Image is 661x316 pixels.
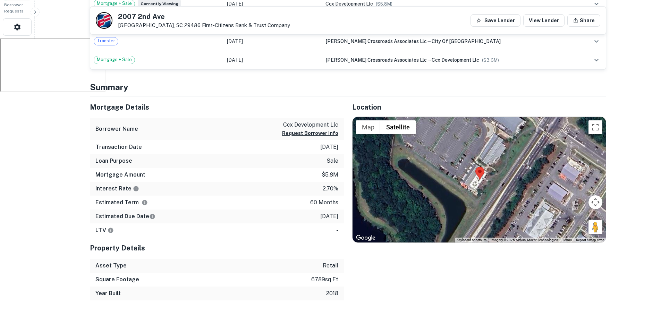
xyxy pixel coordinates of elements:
h6: Transaction Date [95,143,142,151]
button: Show satellite imagery [380,120,416,134]
p: sale [327,157,338,165]
svg: Term is based on a standard schedule for this type of loan. [142,199,148,206]
span: Mortgage + Sale [94,56,135,63]
svg: LTVs displayed on the website are for informational purposes only and may be reported incorrectly... [108,227,114,233]
iframe: Chat Widget [626,238,661,272]
p: - [336,226,338,234]
button: Share [567,14,600,27]
p: [DATE] [320,143,338,151]
span: ccx development llc [432,57,479,63]
h6: Asset Type [95,262,127,270]
p: [DATE] [320,212,338,221]
h6: Mortgage Amount [95,171,145,179]
span: city of [GEOGRAPHIC_DATA] [432,39,501,44]
h6: Estimated Due Date [95,212,155,221]
svg: The interest rates displayed on the website are for informational purposes only and may be report... [133,186,139,192]
h5: Location [352,102,606,112]
span: [PERSON_NAME] crossroads associates llc [325,39,427,44]
p: 6789 sq ft [311,275,338,284]
h6: Loan Purpose [95,157,132,165]
h5: Mortgage Details [90,102,344,112]
button: Drag Pegman onto the map to open Street View [588,220,602,234]
p: $5.8m [322,171,338,179]
p: 2018 [326,289,338,298]
button: Toggle fullscreen view [588,120,602,134]
div: → [325,56,576,64]
img: Google [354,233,377,242]
span: Transfer [94,37,118,44]
p: retail [323,262,338,270]
button: Show street map [356,120,380,134]
p: 60 months [310,198,338,207]
p: 2.70% [323,185,338,193]
button: expand row [591,54,602,66]
h5: 2007 2nd Ave [118,13,290,20]
a: Report a map error [576,238,604,242]
a: Terms (opens in new tab) [562,238,572,242]
td: [DATE] [223,32,322,51]
td: [DATE] [223,51,322,69]
span: Borrower Requests [4,2,24,14]
span: ccx development llc [325,1,373,7]
svg: Estimate is based on a standard schedule for this type of loan. [149,213,155,220]
div: → [325,37,576,45]
h6: Year Built [95,289,121,298]
span: [PERSON_NAME] crossroads associates llc [325,57,427,63]
a: First-citizens Bank & Trust Company [202,22,290,28]
h6: LTV [95,226,114,234]
h5: Property Details [90,243,344,253]
p: [GEOGRAPHIC_DATA], SC 29486 [118,22,290,28]
button: expand row [591,35,602,47]
span: ($ 3.6M ) [482,58,499,63]
span: Imagery ©2025 Airbus, Maxar Technologies [491,238,558,242]
a: View Lender [523,14,565,27]
button: Keyboard shortcuts [457,238,486,242]
p: ccx development llc [282,121,338,129]
h6: Estimated Term [95,198,148,207]
h4: Summary [90,81,606,93]
a: Open this area in Google Maps (opens a new window) [354,233,377,242]
button: Map camera controls [588,195,602,209]
button: Save Lender [471,14,520,27]
h6: Borrower Name [95,125,138,133]
button: Request Borrower Info [282,129,338,137]
span: ($ 5.8M ) [376,1,392,7]
h6: Square Footage [95,275,139,284]
h6: Interest Rate [95,185,139,193]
